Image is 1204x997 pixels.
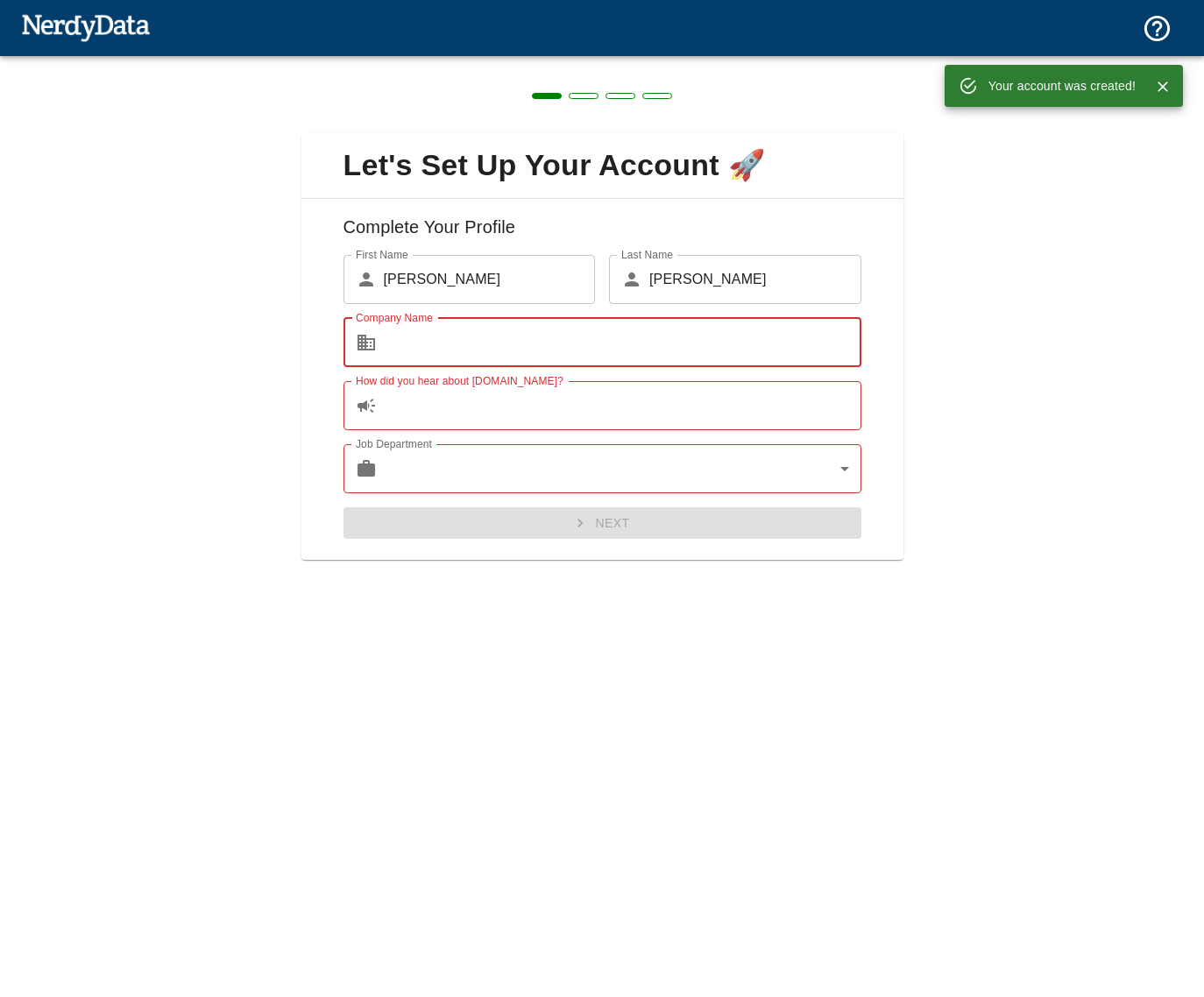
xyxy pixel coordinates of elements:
[21,10,150,45] img: NerdyData.com
[315,147,889,184] span: Let's Set Up Your Account 🚀
[356,436,432,451] label: Job Department
[1131,3,1183,54] button: Support and Documentation
[1116,873,1183,939] iframe: Drift Widget Chat Controller
[356,310,433,325] label: Company Name
[1150,74,1176,100] button: Close
[356,247,408,262] label: First Name
[988,70,1136,102] div: Your account was created!
[356,373,563,388] label: How did you hear about [DOMAIN_NAME]?
[621,247,673,262] label: Last Name
[315,213,889,255] h6: Complete Your Profile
